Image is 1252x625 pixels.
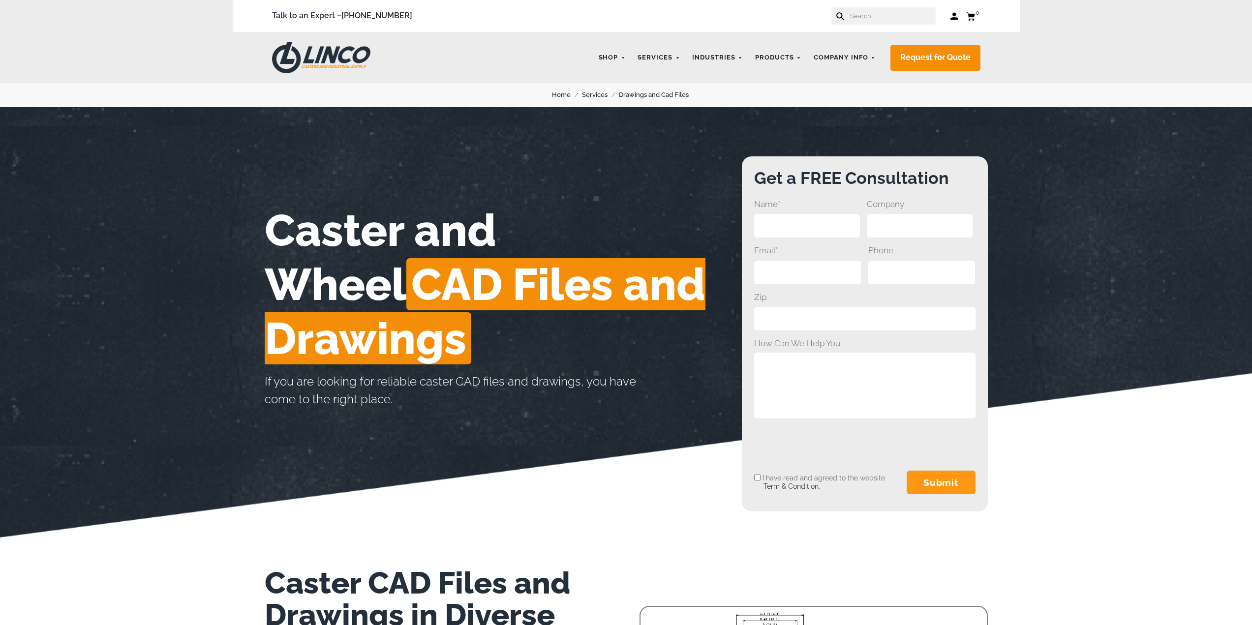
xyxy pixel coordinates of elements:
[750,48,806,67] a: Products
[867,214,973,238] input: Company
[849,7,936,25] input: Search
[754,290,976,304] span: Zip
[582,89,619,100] a: Services
[976,9,979,16] span: 0
[754,466,761,489] input: I have read and agreed to the websiteTerm & Condition.
[754,243,861,257] span: Email*
[754,214,860,238] input: Name*
[552,89,582,100] a: Home
[754,169,976,187] h3: Get a FREE Consultation
[754,307,976,330] input: Zip
[907,471,976,494] input: submit
[754,336,976,350] span: How Can We Help You
[754,474,885,490] span: I have read and agreed to the website
[950,11,959,21] a: Log in
[594,48,631,67] a: Shop
[763,482,820,490] strong: Term & Condition.
[265,203,742,365] h1: Caster and Wheel
[687,48,748,67] a: Industries
[867,197,973,211] span: Company
[272,9,412,23] span: Talk to an Expert –
[754,197,860,211] span: Name*
[868,261,976,284] input: Phone
[809,48,881,67] a: Company Info
[868,243,976,257] span: Phone
[754,261,861,284] input: Email*
[966,10,980,22] a: 0
[633,48,685,67] a: Services
[265,258,705,364] span: CAD Files and Drawings
[265,373,663,408] p: If you are looking for reliable caster CAD files and drawings, you have come to the right place.
[341,11,412,20] a: [PHONE_NUMBER]
[272,42,370,73] img: LINCO CASTERS & INDUSTRIAL SUPPLY
[619,89,700,100] a: Drawings and Cad Files
[890,45,980,71] a: Request for Quote
[754,353,976,418] textarea: How Can We Help You
[754,424,904,463] iframe: reCAPTCHA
